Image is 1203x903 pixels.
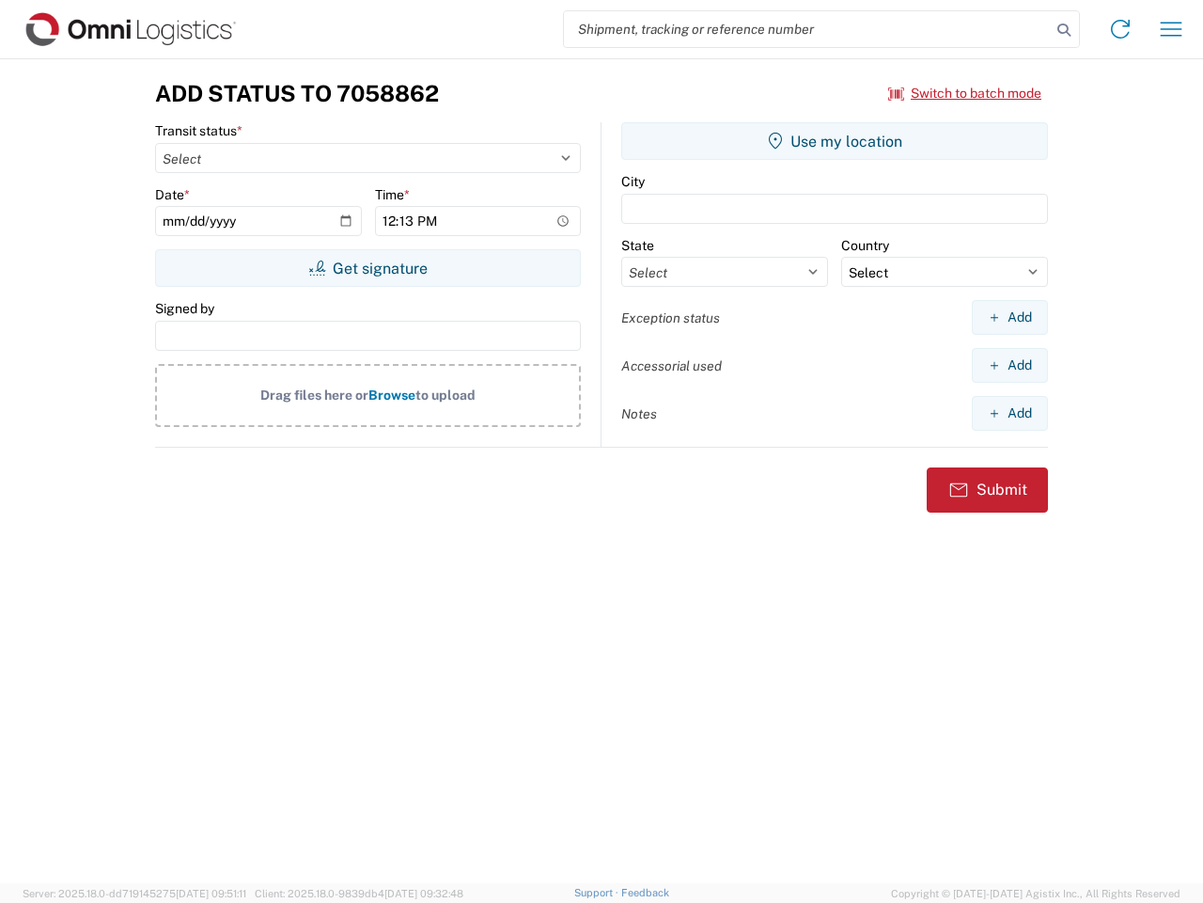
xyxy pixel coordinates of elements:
[888,78,1041,109] button: Switch to batch mode
[155,80,439,107] h3: Add Status to 7058862
[891,885,1180,902] span: Copyright © [DATE]-[DATE] Agistix Inc., All Rights Reserved
[972,348,1048,383] button: Add
[155,122,242,139] label: Transit status
[621,122,1048,160] button: Use my location
[415,388,476,403] span: to upload
[621,357,722,374] label: Accessorial used
[927,467,1048,513] button: Submit
[155,300,214,317] label: Signed by
[621,887,669,898] a: Feedback
[155,249,581,287] button: Get signature
[375,186,410,203] label: Time
[972,396,1048,431] button: Add
[384,888,463,899] span: [DATE] 09:32:48
[255,888,463,899] span: Client: 2025.18.0-9839db4
[621,405,657,422] label: Notes
[176,888,246,899] span: [DATE] 09:51:11
[621,173,645,190] label: City
[621,309,720,326] label: Exception status
[23,888,246,899] span: Server: 2025.18.0-dd719145275
[564,11,1051,47] input: Shipment, tracking or reference number
[972,300,1048,335] button: Add
[155,186,190,203] label: Date
[260,388,368,403] span: Drag files here or
[621,237,654,254] label: State
[368,388,415,403] span: Browse
[841,237,889,254] label: Country
[574,887,621,898] a: Support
